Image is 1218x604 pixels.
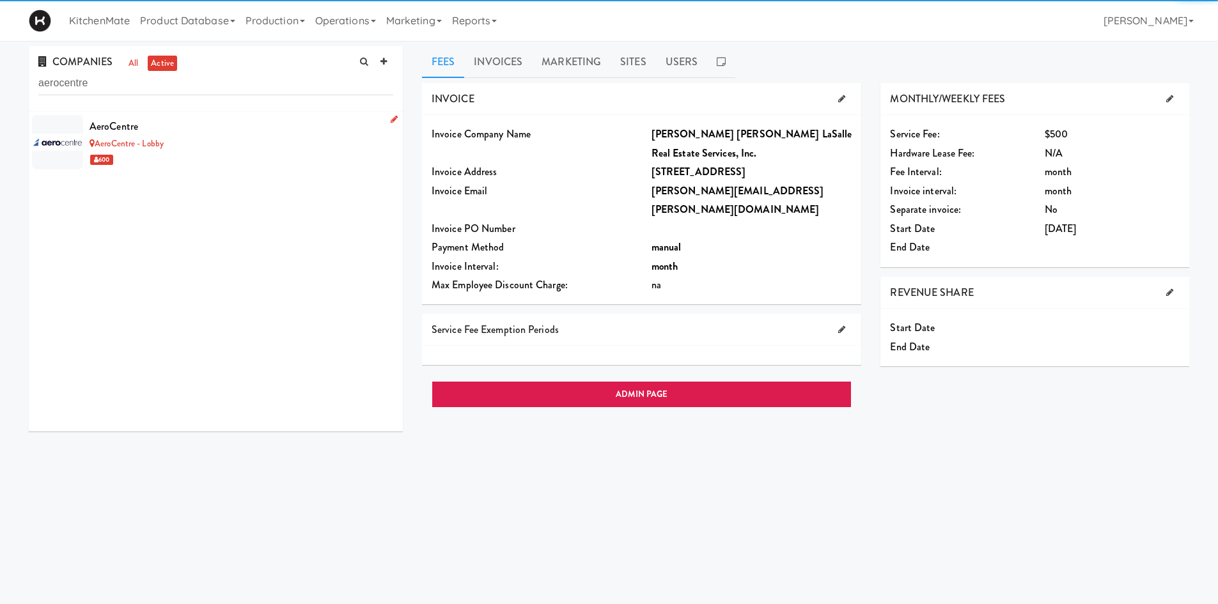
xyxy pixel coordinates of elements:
span: Invoice interval: [890,183,956,198]
img: Micromart [29,10,51,32]
b: [PERSON_NAME][EMAIL_ADDRESS][PERSON_NAME][DOMAIN_NAME] [652,183,824,217]
span: Payment Method [432,240,504,254]
div: No [1045,200,1180,219]
span: Invoice Interval: [432,259,499,274]
span: Service Fee Exemption Periods [432,322,559,337]
span: Fee Interval: [890,164,941,179]
span: REVENUE SHARE [890,285,973,300]
span: Invoice Email [432,183,487,198]
a: Marketing [532,46,611,78]
span: Service Fee: [890,127,939,141]
span: month [1045,164,1072,179]
span: Start Date [890,320,935,335]
div: na [652,275,852,295]
li: AeroCentreAeroCentre - Lobby 600 [29,112,403,173]
span: Separate invoice: [890,202,961,217]
b: [STREET_ADDRESS] [652,164,746,179]
span: Invoice Company Name [432,127,531,141]
input: Search company [38,72,393,95]
span: N/A [1045,146,1063,160]
div: AeroCentre [90,117,393,136]
span: Invoice Address [432,164,497,179]
span: [DATE] [1045,221,1077,236]
a: Fees [422,46,464,78]
span: 600 [90,155,113,165]
a: Sites [611,46,656,78]
span: Invoice PO Number [432,221,515,236]
span: End Date [890,240,930,254]
span: Max Employee Discount Charge: [432,277,568,292]
b: [PERSON_NAME] [PERSON_NAME] LaSalle Real Estate Services, Inc. [652,127,852,160]
span: End Date [890,339,930,354]
a: active [148,56,177,72]
a: Invoices [464,46,532,78]
a: Users [656,46,708,78]
span: COMPANIES [38,54,113,69]
a: AeroCentre - Lobby [90,137,164,150]
span: MONTHLY/WEEKLY FEES [890,91,1005,106]
b: month [652,259,678,274]
span: month [1045,183,1072,198]
a: all [125,56,141,72]
span: Hardware Lease Fee: [890,146,974,160]
b: manual [652,240,682,254]
span: Start Date [890,221,935,236]
span: INVOICE [432,91,474,106]
span: $500 [1045,127,1068,141]
a: ADMIN PAGE [432,381,852,408]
